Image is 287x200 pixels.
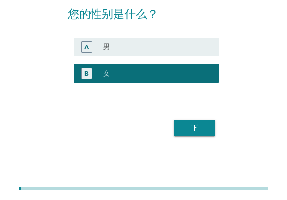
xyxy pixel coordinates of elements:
[103,69,110,78] label: 女
[181,122,208,134] div: 下
[84,68,89,78] div: B
[84,42,89,52] div: A
[103,42,110,52] label: 男
[174,120,215,136] button: 下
